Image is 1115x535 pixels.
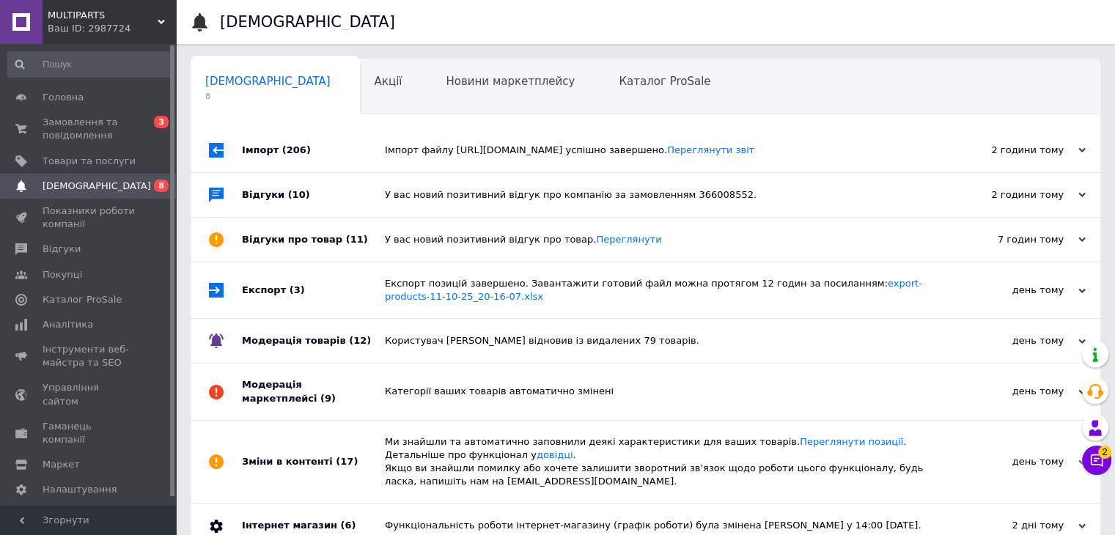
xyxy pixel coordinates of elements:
[385,435,939,489] div: Ми знайшли та автоматично заповнили деякі характеристики для ваших товарів. . Детальніше про функ...
[43,458,80,471] span: Маркет
[242,218,385,262] div: Відгуки про товар
[385,144,939,157] div: Імпорт файлу [URL][DOMAIN_NAME] успішно завершено.
[939,233,1086,246] div: 7 годин тому
[939,455,1086,468] div: день тому
[939,519,1086,532] div: 2 дні тому
[349,335,371,346] span: (12)
[346,234,368,245] span: (11)
[939,144,1086,157] div: 2 години тому
[939,334,1086,347] div: день тому
[288,189,310,200] span: (10)
[43,204,136,231] span: Показники роботи компанії
[43,268,82,281] span: Покупці
[385,519,939,532] div: Функціональність роботи інтернет-магазину (графік роботи) була змінена [PERSON_NAME] у 14:00 [DATE].
[340,520,356,531] span: (6)
[385,278,922,302] a: export-products-11-10-25_20-16-07.xlsx
[205,91,331,102] span: 8
[43,293,122,306] span: Каталог ProSale
[939,188,1086,202] div: 2 години тому
[375,75,402,88] span: Акції
[43,180,151,193] span: [DEMOGRAPHIC_DATA]
[385,334,939,347] div: Користувач [PERSON_NAME] відновив із видалених 79 товарів.
[48,9,158,22] span: MULTIPARTS
[242,128,385,172] div: Імпорт
[1082,446,1111,475] button: Чат з покупцем2
[446,75,575,88] span: Новини маркетплейсу
[385,188,939,202] div: У вас новий позитивний відгук про компанію за замовленням 366008552.
[939,284,1086,297] div: день тому
[242,262,385,318] div: Експорт
[619,75,710,88] span: Каталог ProSale
[385,233,939,246] div: У вас новий позитивний відгук про товар.
[800,436,903,447] a: Переглянути позиції
[242,421,385,503] div: Зміни в контенті
[154,116,169,128] span: 3
[43,343,136,369] span: Інструменти веб-майстра та SEO
[1098,443,1111,457] span: 2
[537,449,573,460] a: довідці
[205,75,331,88] span: [DEMOGRAPHIC_DATA]
[154,180,169,192] span: 8
[667,144,754,155] a: Переглянути звіт
[43,381,136,407] span: Управління сайтом
[43,116,136,142] span: Замовлення та повідомлення
[43,155,136,168] span: Товари та послуги
[43,243,81,256] span: Відгуки
[242,364,385,419] div: Модерація маркетплейсі
[7,51,173,78] input: Пошук
[220,13,395,31] h1: [DEMOGRAPHIC_DATA]
[385,385,939,398] div: Категорії ваших товарів автоматично змінені
[48,22,176,35] div: Ваш ID: 2987724
[385,277,939,303] div: Експорт позицій завершено. Завантажити готовий файл можна протягом 12 годин за посиланням:
[320,393,336,404] span: (9)
[290,284,305,295] span: (3)
[43,483,117,496] span: Налаштування
[43,420,136,446] span: Гаманець компанії
[596,234,661,245] a: Переглянути
[282,144,311,155] span: (206)
[242,319,385,363] div: Модерація товарів
[43,91,84,104] span: Головна
[43,318,93,331] span: Аналітика
[242,173,385,217] div: Відгуки
[939,385,1086,398] div: день тому
[336,456,358,467] span: (17)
